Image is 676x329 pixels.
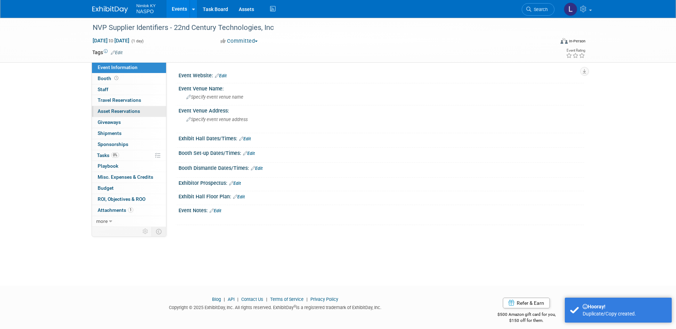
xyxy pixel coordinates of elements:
span: Misc. Expenses & Credits [98,174,153,180]
a: Blog [212,297,221,302]
span: Asset Reservations [98,108,140,114]
div: NVP Supplier Identifiers - 22nd Century Technologies, Inc [90,21,544,34]
span: Tasks [97,152,119,158]
div: Event Venue Address: [179,105,584,114]
span: [DATE] [DATE] [92,37,130,44]
a: Edit [111,50,123,55]
span: Specify event venue name [186,94,243,100]
div: Event Rating [566,49,585,52]
div: Event Website: [179,70,584,79]
td: Tags [92,49,123,56]
div: Duplicate/Copy created. [583,310,666,317]
a: Playbook [92,161,166,172]
span: Sponsorships [98,141,128,147]
a: Terms of Service [270,297,304,302]
span: (1 day) [131,39,144,43]
span: Travel Reservations [98,97,141,103]
span: Search [531,7,548,12]
sup: ® [294,304,296,308]
td: Toggle Event Tabs [151,227,166,236]
span: to [108,38,114,43]
div: $150 off for them. [469,318,584,324]
span: ROI, Objectives & ROO [98,196,145,202]
a: Sponsorships [92,139,166,150]
div: Booth Dismantle Dates/Times: [179,163,584,172]
a: Edit [215,73,227,78]
span: 0% [111,152,119,158]
a: Shipments [92,128,166,139]
a: Edit [229,181,241,186]
a: Edit [210,208,221,213]
span: | [236,297,240,302]
img: Format-Inperson.png [561,38,568,44]
span: 1 [128,207,133,213]
span: Staff [98,87,108,92]
div: $500 Amazon gift card for you, [469,307,584,323]
a: Contact Us [241,297,263,302]
a: Edit [233,194,245,199]
a: Tasks0% [92,150,166,161]
td: Personalize Event Tab Strip [139,227,152,236]
a: Giveaways [92,117,166,128]
a: Booth [92,73,166,84]
a: Attachments1 [92,205,166,216]
div: In-Person [569,38,585,44]
div: Event Format [512,37,586,48]
div: Copyright © 2025 ExhibitDay, Inc. All rights reserved. ExhibitDay is a registered trademark of Ex... [92,303,459,311]
a: more [92,216,166,227]
a: Budget [92,183,166,194]
span: | [264,297,269,302]
span: Booth [98,75,120,81]
span: Booth not reserved yet [113,75,120,81]
a: Edit [251,166,263,171]
button: Committed [218,37,260,45]
a: Privacy Policy [310,297,338,302]
span: Playbook [98,163,118,169]
span: Nimlok KY [136,1,156,9]
a: Edit [243,151,255,156]
a: Travel Reservations [92,95,166,106]
div: Exhibitor Prospectus: [179,178,584,187]
a: Staff [92,84,166,95]
span: Attachments [98,207,133,213]
a: Event Information [92,62,166,73]
span: Budget [98,185,114,191]
div: Exhibit Hall Dates/Times: [179,133,584,142]
span: more [96,218,108,224]
span: Event Information [98,64,138,70]
a: Asset Reservations [92,106,166,117]
span: | [222,297,227,302]
div: Exhibit Hall Floor Plan: [179,191,584,200]
a: Edit [239,136,251,141]
span: | [305,297,309,302]
a: ROI, Objectives & ROO [92,194,166,205]
img: Lee Ann Pope [564,2,577,16]
a: API [228,297,234,302]
a: Refer & Earn [503,298,550,308]
span: Giveaways [98,119,121,125]
span: Specify event venue address [186,117,248,122]
img: ExhibitDay [92,6,128,13]
a: Misc. Expenses & Credits [92,172,166,183]
div: Hooray! [583,303,666,310]
span: Shipments [98,130,122,136]
div: Event Venue Name: [179,83,584,92]
a: Search [522,3,554,16]
span: NASPO [136,9,154,14]
div: Booth Set-up Dates/Times: [179,148,584,157]
div: Event Notes: [179,205,584,214]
